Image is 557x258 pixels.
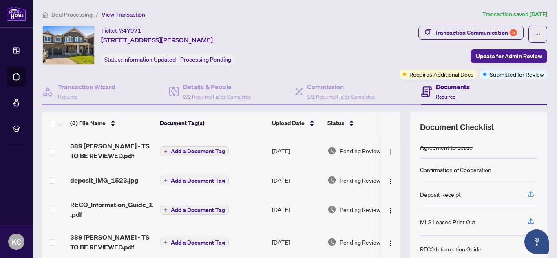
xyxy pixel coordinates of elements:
[70,175,139,185] span: deposit_IMG_1523.jpg
[340,205,380,214] span: Pending Review
[160,146,229,156] button: Add a Document Tag
[482,10,547,19] article: Transaction saved [DATE]
[384,144,397,157] button: Logo
[535,31,541,37] span: ellipsis
[420,190,461,199] div: Deposit Receipt
[490,70,544,79] span: Submitted for Review
[171,240,225,245] span: Add a Document Tag
[7,6,26,21] img: logo
[58,94,77,100] span: Required
[471,49,547,63] button: Update for Admin Review
[123,27,141,34] span: 47971
[269,135,324,167] td: [DATE]
[70,232,153,252] span: 389 [PERSON_NAME] - TS TO BE REVIEWED.pdf
[171,178,225,183] span: Add a Document Tag
[340,176,380,185] span: Pending Review
[387,149,394,155] img: Logo
[418,26,524,40] button: Transaction Communication5
[164,208,168,212] span: plus
[340,146,380,155] span: Pending Review
[70,119,106,128] span: (8) File Name
[307,94,375,100] span: 1/1 Required Fields Completed
[387,178,394,185] img: Logo
[67,112,157,135] th: (8) File Name
[420,165,491,174] div: Confirmation of Cooperation
[340,238,380,247] span: Pending Review
[160,237,229,248] button: Add a Document Tag
[307,82,375,92] h4: Commission
[58,82,115,92] h4: Transaction Wizard
[272,119,305,128] span: Upload Date
[160,175,229,186] button: Add a Document Tag
[436,82,470,92] h4: Documents
[164,149,168,153] span: plus
[420,217,475,226] div: MLS Leased Print Out
[269,167,324,193] td: [DATE]
[171,148,225,154] span: Add a Document Tag
[384,174,397,187] button: Logo
[51,11,93,18] span: Deal Processing
[160,176,229,185] button: Add a Document Tag
[510,29,517,36] div: 5
[70,200,153,219] span: RECO_Information_Guide_1.pdf
[420,245,482,254] div: RECO Information Guide
[42,12,48,18] span: home
[160,205,229,215] button: Add a Document Tag
[43,26,94,64] img: IMG-X12312017_1.jpg
[171,207,225,213] span: Add a Document Tag
[327,205,336,214] img: Document Status
[384,203,397,216] button: Logo
[476,50,542,63] span: Update for Admin Review
[327,146,336,155] img: Document Status
[327,238,336,247] img: Document Status
[102,11,145,18] span: View Transaction
[409,70,473,79] span: Requires Additional Docs
[269,112,324,135] th: Upload Date
[70,141,153,161] span: 389 [PERSON_NAME] - TS TO BE REVIEWED.pdf
[164,240,168,245] span: plus
[160,238,229,247] button: Add a Document Tag
[435,26,517,39] div: Transaction Communication
[524,229,549,254] button: Open asap
[101,35,213,45] span: [STREET_ADDRESS][PERSON_NAME]
[327,119,344,128] span: Status
[164,179,168,183] span: plus
[387,240,394,247] img: Logo
[12,236,21,247] span: KC
[101,26,141,35] div: Ticket #:
[183,94,251,100] span: 2/2 Required Fields Completed
[160,146,229,157] button: Add a Document Tag
[436,94,455,100] span: Required
[384,236,397,249] button: Logo
[420,121,494,133] span: Document Checklist
[183,82,251,92] h4: Details & People
[387,207,394,214] img: Logo
[157,112,269,135] th: Document Tag(s)
[123,56,231,63] span: Information Updated - Processing Pending
[96,10,98,19] li: /
[324,112,393,135] th: Status
[101,54,234,65] div: Status:
[327,176,336,185] img: Document Status
[420,143,473,152] div: Agreement to Lease
[269,193,324,226] td: [DATE]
